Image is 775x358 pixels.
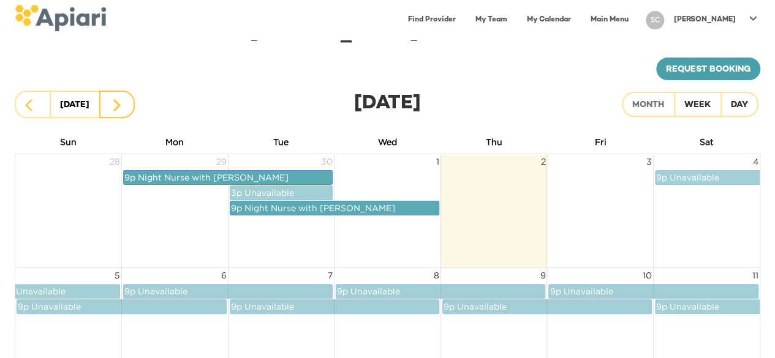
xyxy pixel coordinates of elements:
[435,154,440,169] span: 1
[138,286,187,296] span: Unavailable
[583,7,636,32] a: Main Menu
[539,154,546,169] span: 2
[486,137,502,146] span: Thu
[50,91,100,118] button: [DATE]
[378,137,397,146] span: Wed
[350,286,400,296] span: Unavailable
[138,173,289,182] span: Night Nurse with [PERSON_NAME]
[230,201,439,215] a: 9p Night Nurse with [PERSON_NAME]
[457,302,507,311] span: Unavailable
[550,286,561,296] span: 9p
[220,268,228,283] span: 6
[124,173,135,182] span: 9p
[113,268,121,283] span: 5
[622,92,675,117] button: Month
[645,154,653,169] span: 3
[468,7,515,32] a: My Team
[444,302,455,311] span: 9p
[108,154,121,169] span: 28
[520,7,578,32] a: My Calendar
[684,98,711,113] div: Week
[327,268,334,283] span: 7
[670,173,719,182] span: Unavailable
[165,137,184,146] span: Mon
[720,92,758,117] button: Day
[674,92,721,117] button: Week
[231,203,242,212] span: 9p
[632,98,664,113] div: Month
[646,11,664,29] div: SC
[168,90,607,118] div: [DATE]
[666,62,750,78] span: Request booking
[15,5,106,31] img: logo
[433,268,440,283] span: 8
[215,154,228,169] span: 29
[231,302,242,311] span: 9p
[731,98,748,113] div: Day
[700,137,714,146] span: Sat
[641,268,653,283] span: 10
[31,302,81,311] span: Unavailable
[273,137,289,146] span: Tue
[60,137,77,146] span: Sun
[656,302,667,311] span: 9p
[244,188,294,197] span: Unavailable
[563,286,613,296] span: Unavailable
[124,286,135,296] span: 9p
[244,203,395,212] span: Night Nurse with [PERSON_NAME]
[401,7,463,32] a: Find Provider
[123,170,333,185] a: 9p Night Nurse with [PERSON_NAME]
[594,137,606,146] span: Fri
[670,302,719,311] span: Unavailable
[16,286,66,296] span: Unavailable
[751,268,760,283] span: 11
[674,15,736,25] p: [PERSON_NAME]
[320,154,334,169] span: 30
[337,286,348,296] span: 9p
[231,188,242,197] span: 3p
[539,268,546,283] span: 9
[244,302,294,311] span: Unavailable
[752,154,760,169] span: 4
[656,58,760,81] a: Request booking
[656,173,667,182] span: 9p
[18,302,29,311] span: 9p
[60,97,89,114] div: [DATE]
